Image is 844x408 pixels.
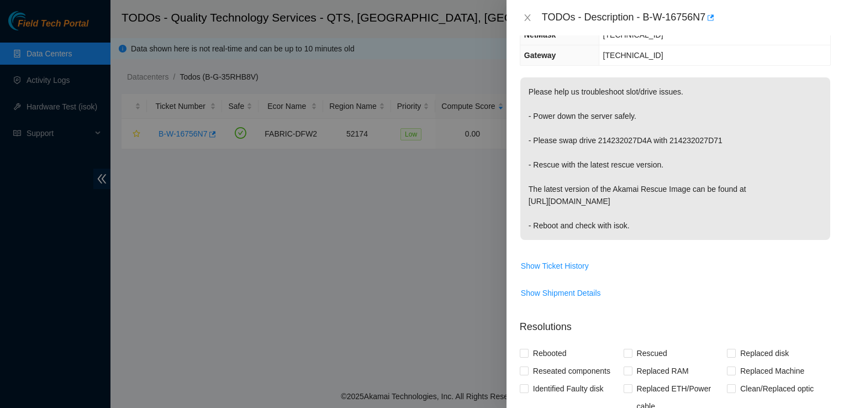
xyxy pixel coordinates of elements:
[736,362,809,380] span: Replaced Machine
[524,51,556,60] span: Gateway
[542,9,831,27] div: TODOs - Description - B-W-16756N7
[529,362,615,380] span: Reseated components
[736,344,793,362] span: Replaced disk
[521,287,601,299] span: Show Shipment Details
[520,77,830,240] p: Please help us troubleshoot slot/drive issues. - Power down the server safely. - Please swap driv...
[523,13,532,22] span: close
[603,51,663,60] span: [TECHNICAL_ID]
[521,260,589,272] span: Show Ticket History
[632,344,672,362] span: Rescued
[520,13,535,23] button: Close
[520,311,831,334] p: Resolutions
[520,284,602,302] button: Show Shipment Details
[520,257,589,275] button: Show Ticket History
[736,380,818,397] span: Clean/Replaced optic
[529,380,608,397] span: Identified Faulty disk
[529,344,571,362] span: Rebooted
[632,362,693,380] span: Replaced RAM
